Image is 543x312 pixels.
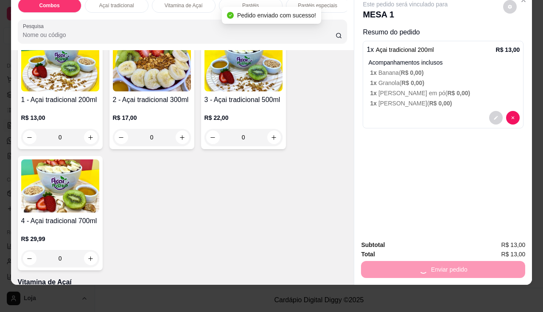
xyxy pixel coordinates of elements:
span: R$ 0,00 ) [447,90,470,96]
p: Vitamina de Açaí [18,277,347,287]
label: Pesquisa [23,23,47,30]
span: Açai tradicional 200ml [376,46,434,53]
span: R$ 13,00 [501,250,526,259]
span: 1 x [370,100,378,107]
span: Pedido enviado com sucesso! [237,12,316,19]
h4: 3 - Açai tradicional 500ml [204,95,283,105]
img: product-image [21,159,99,213]
span: 1 x [370,69,378,76]
p: MESA 1 [363,9,448,20]
h4: 4 - Açai tradicional 700ml [21,216,99,226]
p: Resumo do pedido [363,27,523,37]
button: decrease-product-quantity [489,111,503,125]
input: Pesquisa [23,31,336,39]
p: R$ 13,00 [496,45,520,54]
span: R$ 0,00 ) [401,79,424,86]
p: Pastéis [242,2,259,9]
p: Açaí tradicional [99,2,134,9]
span: R$ 0,00 ) [429,100,452,107]
img: product-image [204,38,283,91]
p: R$ 13,00 [21,113,99,122]
strong: Subtotal [361,241,385,248]
img: product-image [21,38,99,91]
p: Combos [39,2,60,9]
p: Pastéis especiais [298,2,337,9]
p: Granola ( [370,79,520,87]
p: R$ 17,00 [113,113,191,122]
p: 1 x [367,45,434,55]
p: R$ 22,00 [204,113,283,122]
span: 1 x [370,90,378,96]
p: Banana ( [370,68,520,77]
p: [PERSON_NAME] ( [370,99,520,108]
span: 1 x [370,79,378,86]
img: product-image [113,38,191,91]
p: Vitamina de Açaí [165,2,203,9]
p: [PERSON_NAME] em pó ( [370,89,520,97]
button: decrease-product-quantity [506,111,520,125]
p: R$ 29,99 [21,235,99,243]
p: Acompanhamentos inclusos [368,58,520,67]
span: check-circle [227,12,234,19]
h4: 1 - Açai tradicional 200ml [21,95,99,105]
span: R$ 0,00 ) [401,69,424,76]
span: R$ 13,00 [501,240,526,250]
h4: 2 - Açai tradicional 300ml [113,95,191,105]
strong: Total [361,251,375,258]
